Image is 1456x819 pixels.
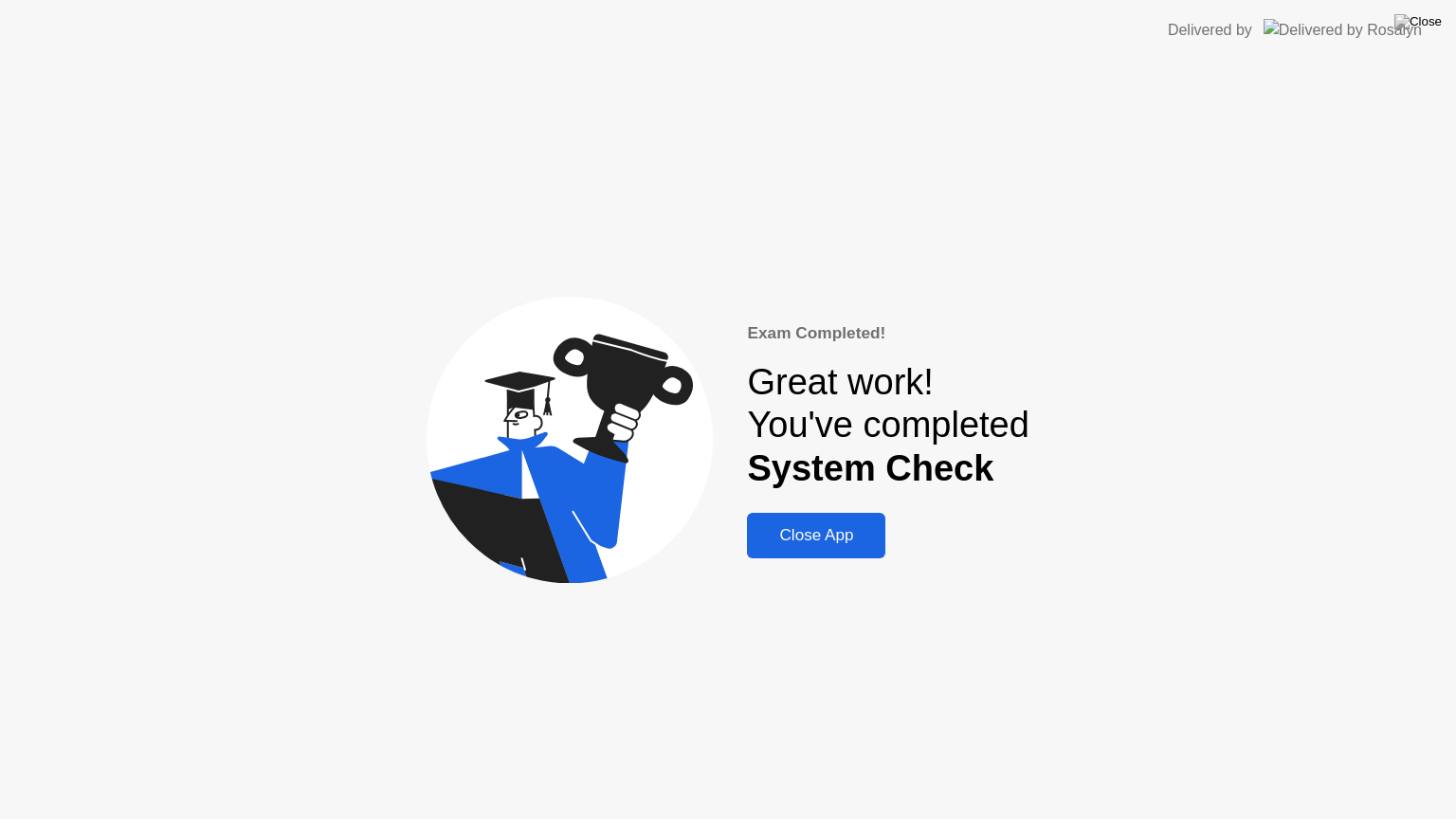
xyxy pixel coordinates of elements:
[747,513,885,558] button: Close App
[1168,19,1252,42] div: Delivered by
[747,361,1028,491] div: Great work! You've completed
[747,321,1028,346] div: Exam Completed!
[1394,14,1442,29] img: Close
[747,448,993,488] b: System Check
[1264,19,1422,41] img: Delivered by Rosalyn
[753,526,880,545] div: Close App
